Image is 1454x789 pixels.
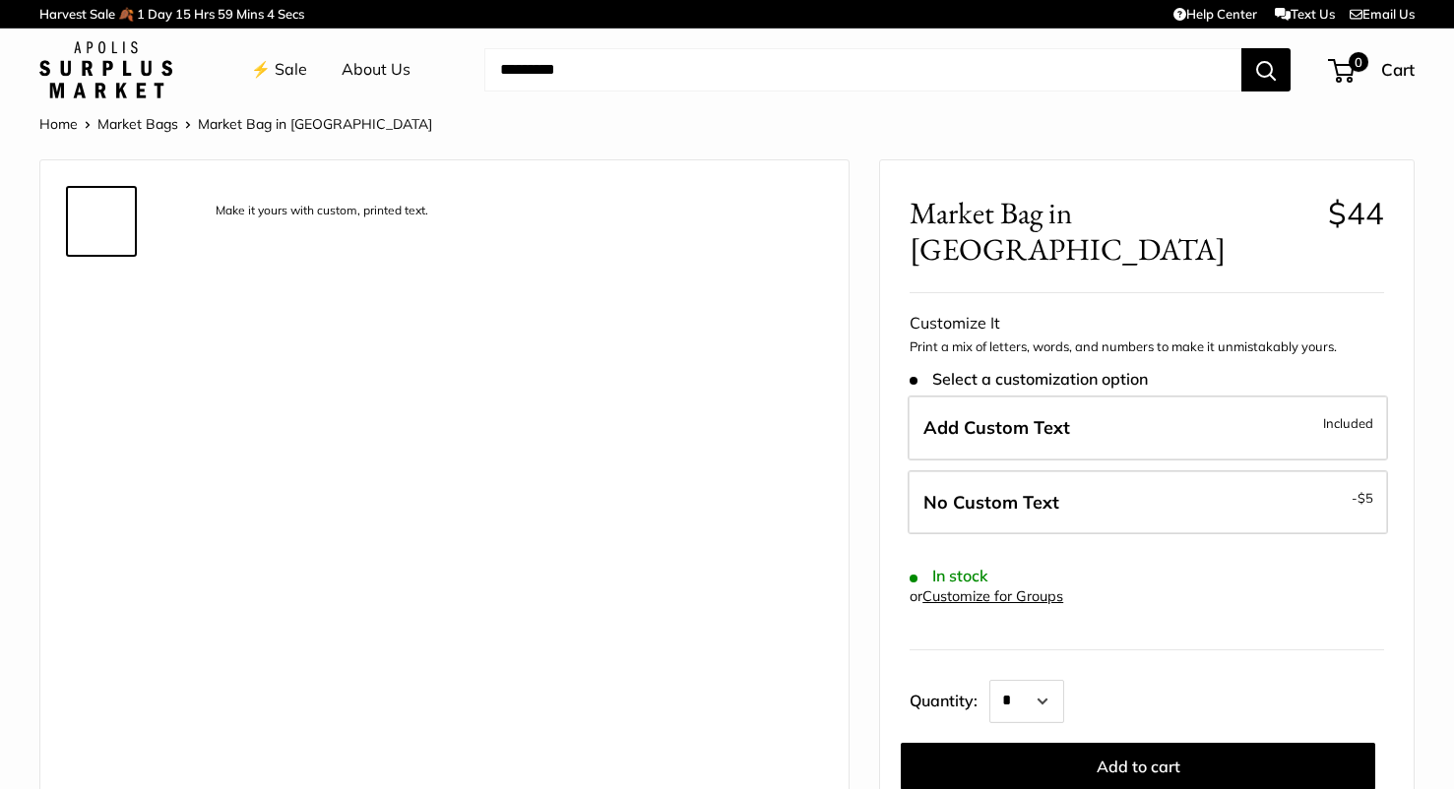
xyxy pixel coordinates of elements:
a: description_Seal of authenticity printed on the backside of every bag. [66,579,137,650]
a: Email Us [1350,6,1415,22]
span: Market Bag in [GEOGRAPHIC_DATA] [198,115,432,133]
span: $5 [1358,490,1373,506]
span: Included [1323,411,1373,435]
a: Home [39,115,78,133]
label: Leave Blank [908,470,1388,535]
span: 59 [218,6,233,22]
nav: Breadcrumb [39,111,432,137]
a: Market Bag in Citrus [66,658,137,729]
p: Print a mix of letters, words, and numbers to make it unmistakably yours. [910,337,1384,357]
span: 0 [1349,52,1368,72]
button: Search [1241,48,1291,91]
div: Make it yours with custom, printed text. [206,198,438,224]
span: Select a customization option [910,370,1147,389]
label: Add Custom Text [908,395,1388,460]
div: or [910,583,1063,610]
span: Secs [278,6,304,22]
a: Market Bag in Citrus [66,422,137,493]
span: Market Bag in [GEOGRAPHIC_DATA] [910,195,1312,268]
a: About Us [342,55,411,85]
span: In stock [910,567,987,585]
a: description_Make it yours with custom, printed text. [66,186,137,257]
a: Market Bags [97,115,178,133]
span: Day [148,6,172,22]
a: Customize for Groups [922,587,1063,605]
span: Mins [236,6,264,22]
input: Search... [484,48,1241,91]
div: Customize It [910,309,1384,338]
span: 15 [175,6,191,22]
a: description_13" wide, 18" high, 8" deep; handles: 3.5" [66,501,137,572]
span: - [1352,486,1373,510]
span: Hrs [194,6,215,22]
a: Help Center [1173,6,1257,22]
a: Market Bag in Citrus [66,265,137,335]
a: Market Bag in Citrus [66,343,137,414]
a: 0 Cart [1330,54,1415,86]
span: 1 [137,6,145,22]
span: 4 [267,6,275,22]
a: ⚡️ Sale [251,55,307,85]
label: Quantity: [910,674,989,723]
span: No Custom Text [923,491,1059,514]
span: $44 [1328,194,1384,232]
a: Text Us [1275,6,1335,22]
span: Cart [1381,59,1415,80]
img: Apolis: Surplus Market [39,41,172,98]
span: Add Custom Text [923,416,1070,439]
